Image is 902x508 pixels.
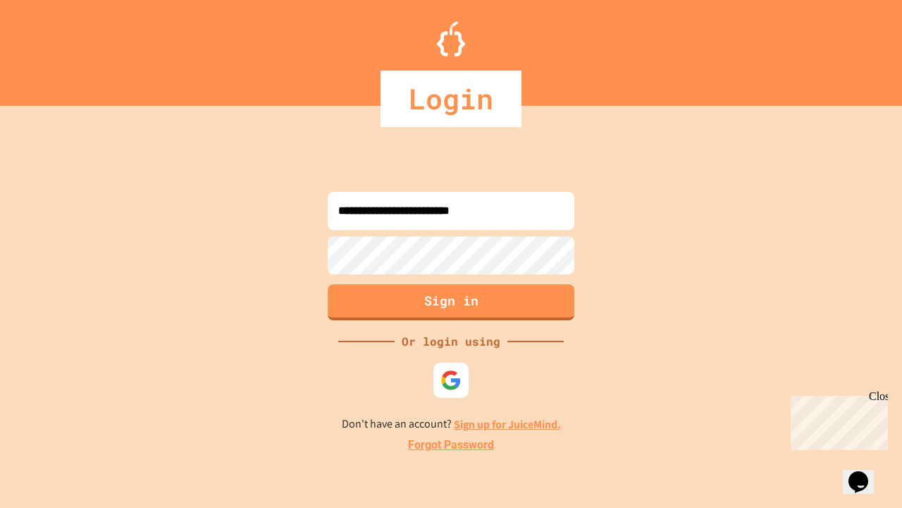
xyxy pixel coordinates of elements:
iframe: chat widget [785,390,888,450]
img: google-icon.svg [440,370,462,391]
iframe: chat widget [843,452,888,494]
a: Sign up for JuiceMind. [454,417,561,432]
div: Chat with us now!Close [6,6,97,90]
div: Login [381,71,521,127]
p: Don't have an account? [342,416,561,433]
a: Forgot Password [408,437,494,454]
div: Or login using [395,333,507,350]
img: Logo.svg [437,21,465,56]
button: Sign in [328,284,574,320]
